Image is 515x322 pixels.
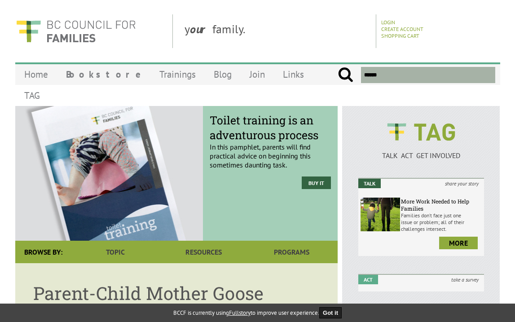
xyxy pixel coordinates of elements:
[205,64,241,85] a: Blog
[440,179,484,188] i: share your story
[71,241,159,263] a: Topic
[241,64,274,85] a: Join
[302,176,331,189] a: Buy it
[57,64,150,85] a: Bookstore
[15,14,136,48] img: BC Council for FAMILIES
[247,241,335,263] a: Programs
[358,275,378,284] em: Act
[15,64,57,85] a: Home
[15,85,49,106] a: TAG
[381,32,419,39] a: Shopping Cart
[229,309,251,317] a: Fullstory
[33,281,320,305] h1: Parent-Child Mother Goose
[381,115,462,149] img: BCCF's TAG Logo
[319,307,342,318] button: Got it
[15,241,71,263] div: Browse By:
[358,179,381,188] em: Talk
[358,142,484,160] a: TALK ACT GET INVOLVED
[439,237,478,249] a: more
[338,67,353,83] input: Submit
[210,120,331,169] p: In this pamphlet, parents will find practical advice on beginning this sometimes daunting task.
[159,241,247,263] a: Resources
[381,19,395,26] a: Login
[381,26,423,32] a: Create Account
[446,275,484,284] i: take a survey
[401,198,482,212] h6: More Work Needed to Help Families
[358,151,484,160] p: TALK ACT GET INVOLVED
[177,14,376,48] div: y family.
[150,64,205,85] a: Trainings
[210,113,331,142] span: Toilet training is an adventurous process
[401,212,482,232] p: Families don’t face just one issue or problem; all of their challenges intersect.
[190,22,212,36] strong: our
[274,64,313,85] a: Links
